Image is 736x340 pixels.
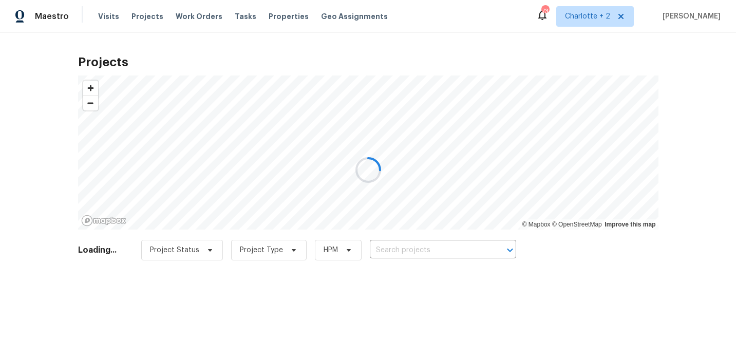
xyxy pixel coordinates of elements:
[541,6,549,16] div: 73
[81,215,126,226] a: Mapbox homepage
[605,221,655,228] a: Improve this map
[83,96,98,110] button: Zoom out
[552,221,602,228] a: OpenStreetMap
[83,81,98,96] button: Zoom in
[522,221,551,228] a: Mapbox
